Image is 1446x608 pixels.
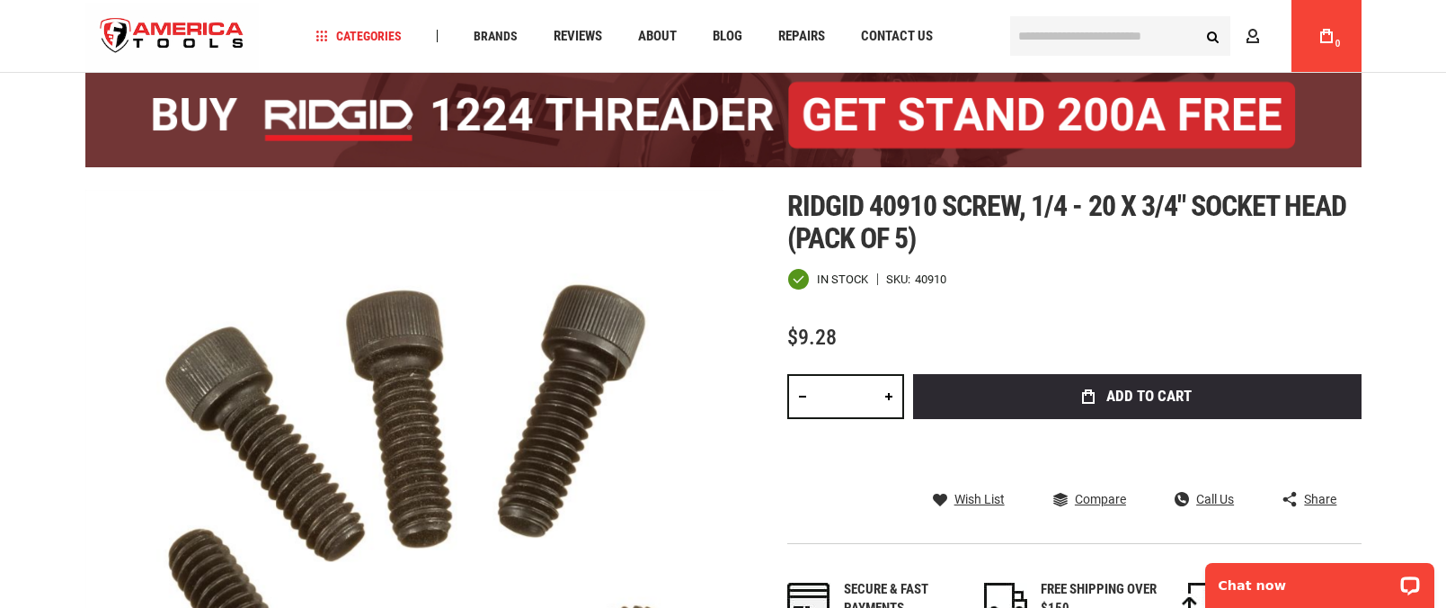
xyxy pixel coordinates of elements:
a: Brands [466,24,526,49]
span: Wish List [954,493,1005,505]
div: Availability [787,268,868,291]
a: Contact Us [853,24,941,49]
span: Blog [713,30,742,43]
span: 0 [1335,39,1341,49]
a: Reviews [546,24,610,49]
img: America Tools [85,3,260,70]
iframe: Secure express checkout frame [909,425,1365,432]
a: Blog [705,24,750,49]
span: Ridgid 40910 screw, 1/4 - 20 x 3/4" socket head (pack of 5) [787,189,1347,255]
button: Search [1196,19,1230,53]
div: 40910 [915,273,946,285]
span: Brands [474,30,518,42]
a: Repairs [770,24,833,49]
span: Add to Cart [1106,389,1192,404]
span: Call Us [1196,493,1234,505]
a: Wish List [933,491,1005,507]
a: Compare [1053,491,1126,507]
span: Repairs [778,30,825,43]
span: Compare [1075,493,1126,505]
a: About [630,24,685,49]
a: Call Us [1175,491,1234,507]
strong: SKU [886,273,915,285]
button: Add to Cart [913,374,1362,419]
span: Share [1304,493,1336,505]
a: Categories [307,24,410,49]
span: $9.28 [787,325,837,350]
span: Contact Us [861,30,933,43]
span: Categories [315,30,402,42]
span: About [638,30,677,43]
iframe: LiveChat chat widget [1193,551,1446,608]
span: In stock [817,273,868,285]
img: BOGO: Buy the RIDGID® 1224 Threader (26092), get the 92467 200A Stand FREE! [85,64,1362,167]
a: store logo [85,3,260,70]
span: Reviews [554,30,602,43]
